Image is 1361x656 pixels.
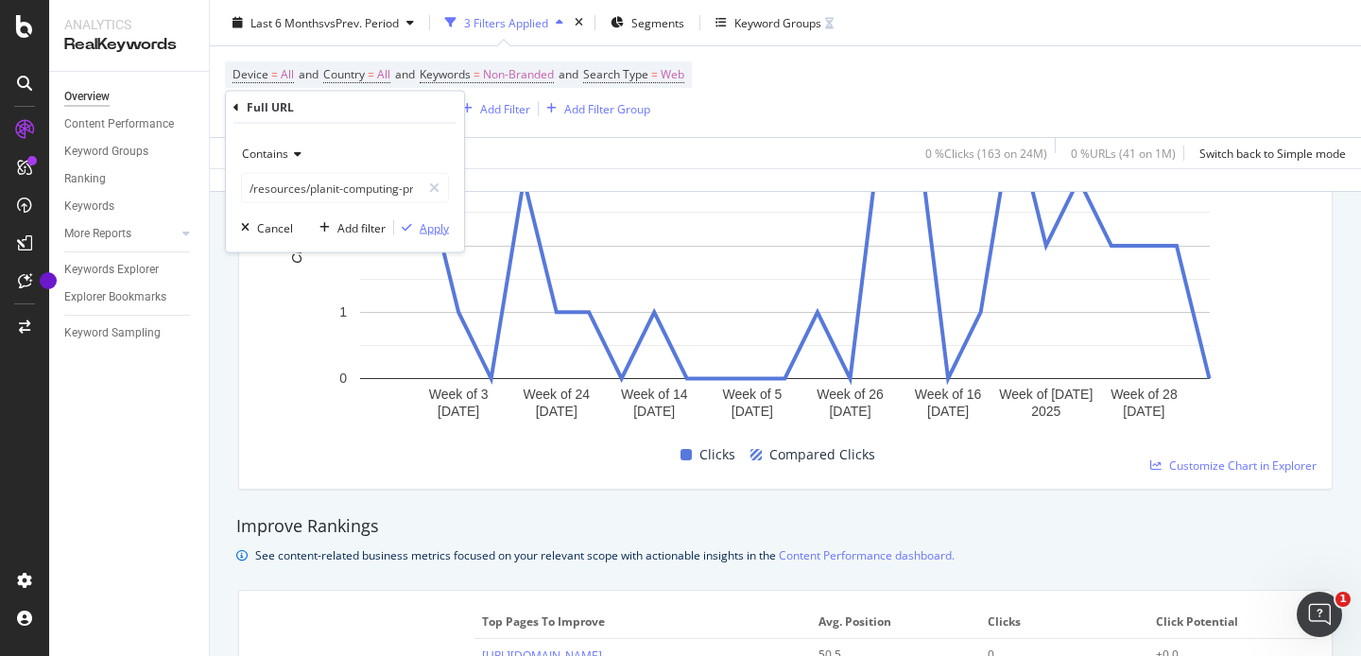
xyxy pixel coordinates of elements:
[64,114,196,134] a: Content Performance
[254,103,1317,437] svg: A chart.
[339,304,347,319] text: 1
[1169,457,1317,474] span: Customize Chart in Explorer
[1335,592,1351,607] span: 1
[271,66,278,82] span: =
[242,146,288,162] span: Contains
[483,61,554,88] span: Non-Branded
[233,218,293,237] button: Cancel
[1150,457,1317,474] a: Customize Chart in Explorer
[1123,404,1164,419] text: [DATE]
[817,387,884,402] text: Week of 26
[559,66,578,82] span: and
[323,66,365,82] span: Country
[925,145,1047,161] div: 0 % Clicks ( 163 on 24M )
[915,387,982,402] text: Week of 16
[699,443,735,466] span: Clicks
[523,387,590,402] text: Week of 24
[368,66,374,82] span: =
[247,99,294,115] div: Full URL
[829,404,870,419] text: [DATE]
[621,387,688,402] text: Week of 14
[337,219,386,235] div: Add filter
[438,8,571,38] button: 3 Filters Applied
[1071,145,1176,161] div: 0 % URLs ( 41 on 1M )
[999,387,1093,402] text: Week of [DATE]
[722,387,782,402] text: Week of 5
[64,169,106,189] div: Ranking
[64,142,196,162] a: Keyword Groups
[539,97,650,120] button: Add Filter Group
[64,34,194,56] div: RealKeywords
[64,15,194,34] div: Analytics
[1156,613,1304,630] span: Click Potential
[394,218,449,237] button: Apply
[289,228,304,263] text: Clicks
[482,613,799,630] span: Top pages to improve
[64,260,159,280] div: Keywords Explorer
[708,8,841,38] button: Keyword Groups
[236,545,1335,565] div: info banner
[631,14,684,30] span: Segments
[732,404,773,419] text: [DATE]
[571,13,587,32] div: times
[988,613,1136,630] span: Clicks
[564,100,650,116] div: Add Filter Group
[464,14,548,30] div: 3 Filters Applied
[1199,145,1346,161] div: Switch back to Simple mode
[64,197,196,216] a: Keywords
[603,8,692,38] button: Segments
[324,14,399,30] span: vs Prev. Period
[233,66,268,82] span: Device
[64,224,131,244] div: More Reports
[64,169,196,189] a: Ranking
[779,545,955,565] a: Content Performance dashboard.
[734,14,821,30] div: Keyword Groups
[257,219,293,235] div: Cancel
[64,142,148,162] div: Keyword Groups
[250,14,324,30] span: Last 6 Months
[395,66,415,82] span: and
[377,61,390,88] span: All
[1297,592,1342,637] iframe: Intercom live chat
[1111,387,1178,402] text: Week of 28
[225,8,422,38] button: Last 6 MonthsvsPrev. Period
[64,87,196,107] a: Overview
[438,404,479,419] text: [DATE]
[255,545,955,565] div: See content-related business metrics focused on your relevant scope with actionable insights in the
[429,387,489,402] text: Week of 3
[64,287,196,307] a: Explorer Bookmarks
[64,323,161,343] div: Keyword Sampling
[420,66,471,82] span: Keywords
[769,443,875,466] span: Compared Clicks
[927,404,969,419] text: [DATE]
[583,66,648,82] span: Search Type
[236,514,1335,539] div: Improve Rankings
[1192,138,1346,168] button: Switch back to Simple mode
[339,371,347,386] text: 0
[661,61,684,88] span: Web
[420,219,449,235] div: Apply
[64,114,174,134] div: Content Performance
[64,87,110,107] div: Overview
[64,197,114,216] div: Keywords
[480,100,530,116] div: Add Filter
[536,404,577,419] text: [DATE]
[633,404,675,419] text: [DATE]
[64,260,196,280] a: Keywords Explorer
[299,66,319,82] span: and
[64,323,196,343] a: Keyword Sampling
[64,224,177,244] a: More Reports
[40,272,57,289] div: Tooltip anchor
[474,66,480,82] span: =
[281,61,294,88] span: All
[818,613,967,630] span: Avg. Position
[64,287,166,307] div: Explorer Bookmarks
[312,218,386,237] button: Add filter
[651,66,658,82] span: =
[455,97,530,120] button: Add Filter
[1031,404,1060,419] text: 2025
